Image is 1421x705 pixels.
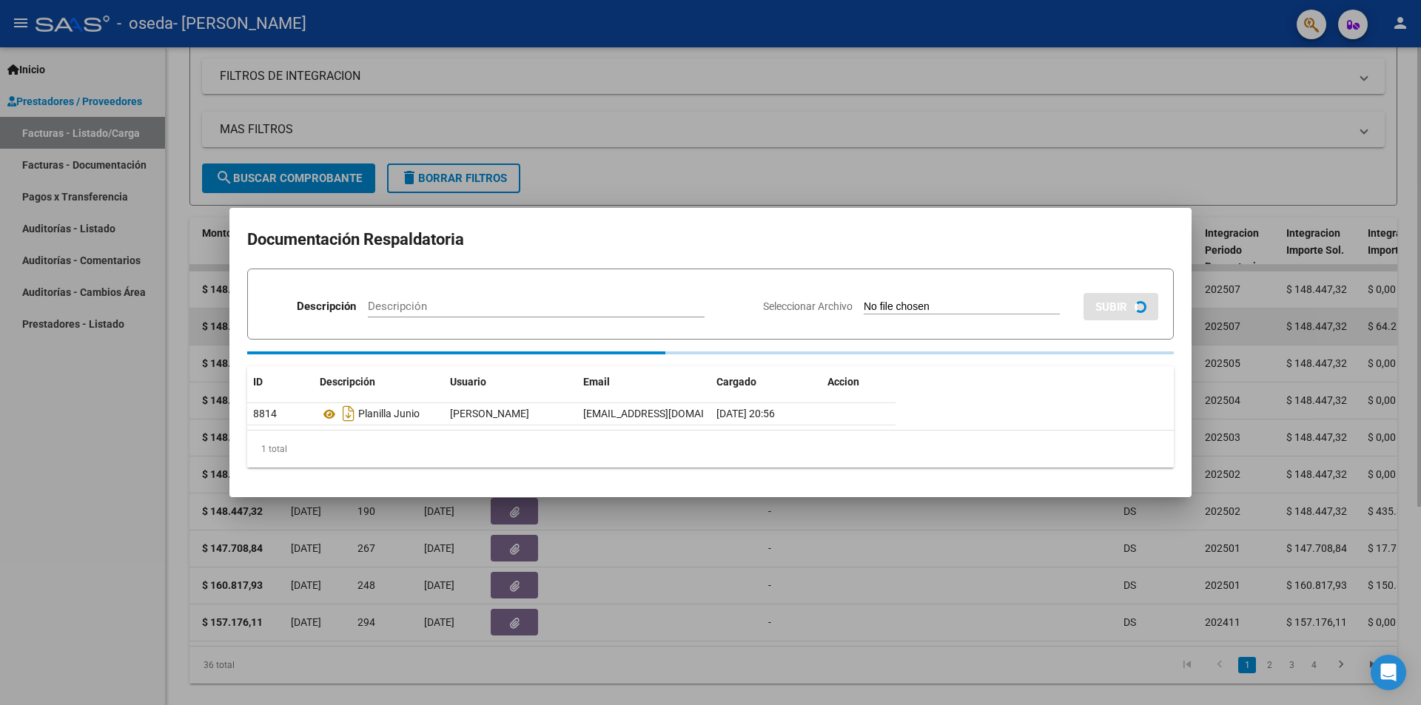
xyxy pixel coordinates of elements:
[577,366,710,398] datatable-header-cell: Email
[314,366,444,398] datatable-header-cell: Descripción
[247,431,1174,468] div: 1 total
[716,376,756,388] span: Cargado
[583,408,748,419] span: [EMAIL_ADDRESS][DOMAIN_NAME]
[822,366,896,398] datatable-header-cell: Accion
[253,408,277,419] span: 8814
[297,298,356,315] p: Descripción
[320,402,438,425] div: Planilla Junio
[320,376,375,388] span: Descripción
[1371,655,1406,690] div: Open Intercom Messenger
[253,376,263,388] span: ID
[450,408,529,419] span: [PERSON_NAME]
[444,366,577,398] datatable-header-cell: Usuario
[710,366,822,398] datatable-header-cell: Cargado
[583,376,610,388] span: Email
[247,366,314,398] datatable-header-cell: ID
[763,300,853,312] span: Seleccionar Archivo
[716,408,775,419] span: [DATE] 20:56
[339,402,358,425] i: Descargar documento
[1095,300,1127,314] span: SUBIR
[247,226,1174,254] h2: Documentación Respaldatoria
[827,376,859,388] span: Accion
[1084,293,1158,320] button: SUBIR
[450,376,486,388] span: Usuario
